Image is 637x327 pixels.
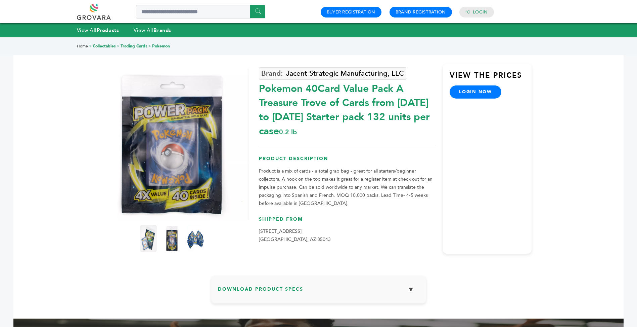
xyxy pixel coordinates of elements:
[259,155,436,167] h3: Product Description
[259,167,436,208] p: Product is a mix of cards - a total grab bag - great for all starters/beginner collectors. A hook...
[121,43,147,49] a: Trading Cards
[117,43,120,49] span: >
[450,70,532,86] h3: View the Prices
[136,5,265,19] input: Search a product or brand...
[396,9,446,15] a: Brand Registration
[259,227,436,244] p: [STREET_ADDRESS] [GEOGRAPHIC_DATA], AZ 85043
[77,27,119,34] a: View AllProducts
[279,128,297,137] span: 0.2 lb
[134,27,171,34] a: View AllBrands
[450,85,501,98] a: login now
[97,27,119,34] strong: Products
[218,282,419,302] h3: Download Product Specs
[187,225,204,252] img: Pokemon 40-Card Value Pack – A Treasure Trove of Cards from 1996 to 2024 - Starter pack! 132 unit...
[403,282,419,297] button: ▼
[77,43,88,49] a: Home
[152,43,170,49] a: Pokemon
[259,216,436,228] h3: Shipped From
[148,43,151,49] span: >
[153,27,171,34] strong: Brands
[140,225,157,252] img: Pokemon 40-Card Value Pack – A Treasure Trove of Cards from 1996 to 2024 - Starter pack! 132 unit...
[327,9,375,15] a: Buyer Registration
[93,43,116,49] a: Collectables
[259,67,406,80] a: Jacent Strategic Manufacturing, LLC
[473,9,488,15] a: Login
[96,69,247,220] img: Pokemon 40-Card Value Pack – A Treasure Trove of Cards from 1996 to 2024 - Starter pack! 132 unit...
[89,43,92,49] span: >
[164,225,180,252] img: Pokemon 40-Card Value Pack – A Treasure Trove of Cards from 1996 to 2024 - Starter pack! 132 unit...
[259,78,436,138] div: Pokemon 40Card Value Pack A Treasure Trove of Cards from [DATE] to [DATE] Starter pack 132 units ...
